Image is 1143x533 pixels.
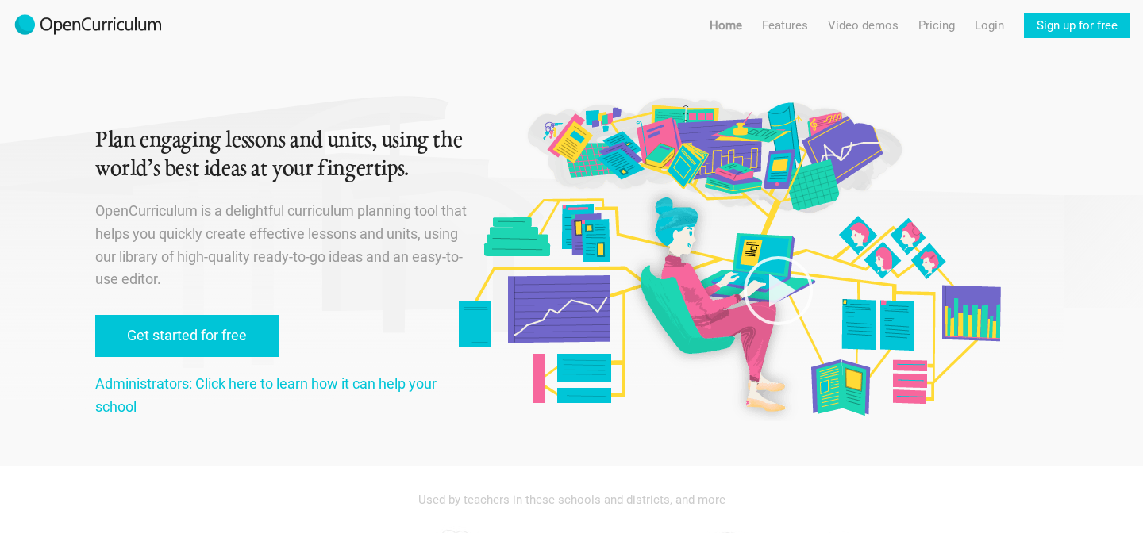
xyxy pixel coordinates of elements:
div: Used by teachers in these schools and districts, and more [95,482,1048,517]
h1: Plan engaging lessons and units, using the world’s best ideas at your fingertips. [95,127,470,184]
img: 2017-logo-m.png [13,13,164,38]
a: Sign up for free [1024,13,1130,38]
a: Get started for free [95,315,279,357]
a: Pricing [918,13,955,38]
a: Home [710,13,742,38]
a: Login [975,13,1004,38]
a: Administrators: Click here to learn how it can help your school [95,375,437,415]
a: Video demos [828,13,899,38]
img: Original illustration by Malisa Suchanya, Oakland, CA (malisasuchanya.com) [452,95,1005,421]
a: Features [762,13,808,38]
p: OpenCurriculum is a delightful curriculum planning tool that helps you quickly create effective l... [95,200,470,291]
